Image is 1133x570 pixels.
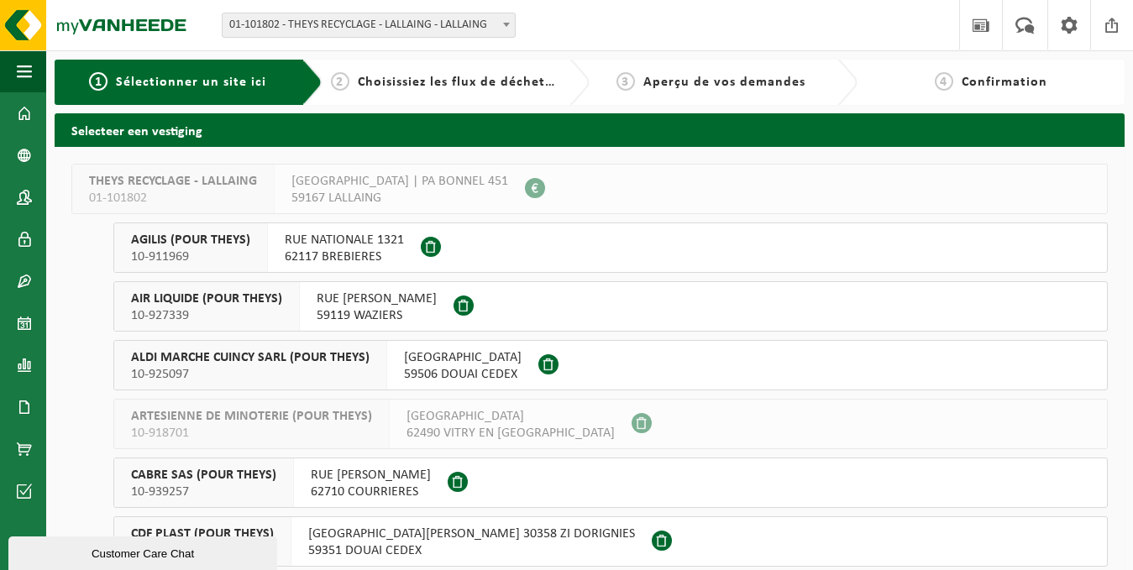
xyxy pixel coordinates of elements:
h2: Selecteer een vestiging [55,113,1125,146]
span: AIR LIQUIDE (POUR THEYS) [131,290,282,307]
span: CABRE SAS (POUR THEYS) [131,467,276,484]
span: 01-101802 [89,190,257,207]
span: 2 [331,72,349,91]
span: 59167 LALLAING [291,190,508,207]
iframe: chat widget [8,533,281,570]
button: AGILIS (POUR THEYS) 10-911969 RUE NATIONALE 132162117 BREBIERES [113,222,1108,273]
span: [GEOGRAPHIC_DATA] | PA BONNEL 451 [291,173,508,190]
span: RUE [PERSON_NAME] [311,467,431,484]
span: 3 [616,72,635,91]
span: [GEOGRAPHIC_DATA][PERSON_NAME] 30358 ZI DORIGNIES [308,526,635,542]
span: CDF PLAST (POUR THEYS) [131,526,274,542]
span: 59506 DOUAI CEDEX [404,366,522,383]
button: CABRE SAS (POUR THEYS) 10-939257 RUE [PERSON_NAME]62710 COURRIERES [113,458,1108,508]
span: 59119 WAZIERS [317,307,437,324]
span: Confirmation [962,76,1047,89]
span: 4 [935,72,953,91]
button: AIR LIQUIDE (POUR THEYS) 10-927339 RUE [PERSON_NAME]59119 WAZIERS [113,281,1108,332]
span: RUE NATIONALE 1321 [285,232,404,248]
span: [GEOGRAPHIC_DATA] [407,408,615,425]
span: 10-925097 [131,366,370,383]
span: 1 [89,72,108,91]
span: 10-927339 [131,307,282,324]
span: RUE [PERSON_NAME] [317,290,437,307]
span: 01-101802 - THEYS RECYCLAGE - LALLAING - LALLAING [223,13,515,37]
span: 10-918701 [131,425,372,442]
span: AGILIS (POUR THEYS) [131,232,250,248]
button: ALDI MARCHE CUINCY SARL (POUR THEYS) 10-925097 [GEOGRAPHIC_DATA]59506 DOUAI CEDEX [113,340,1108,390]
span: 10-939257 [131,484,276,500]
span: 10-911969 [131,248,250,265]
span: ARTESIENNE DE MINOTERIE (POUR THEYS) [131,408,372,425]
span: 62490 VITRY EN [GEOGRAPHIC_DATA] [407,425,615,442]
span: ALDI MARCHE CUINCY SARL (POUR THEYS) [131,349,370,366]
span: Choisissiez les flux de déchets et récipients [358,76,637,89]
span: Aperçu de vos demandes [643,76,805,89]
span: THEYS RECYCLAGE - LALLAING [89,173,257,190]
span: 01-101802 - THEYS RECYCLAGE - LALLAING - LALLAING [222,13,516,38]
span: 62117 BREBIERES [285,248,404,265]
button: CDF PLAST (POUR THEYS) 10-946500 [GEOGRAPHIC_DATA][PERSON_NAME] 30358 ZI DORIGNIES59351 DOUAI CEDEX [113,516,1108,567]
span: 59351 DOUAI CEDEX [308,542,635,559]
span: Sélectionner un site ici [116,76,266,89]
span: [GEOGRAPHIC_DATA] [404,349,522,366]
span: 62710 COURRIERES [311,484,431,500]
